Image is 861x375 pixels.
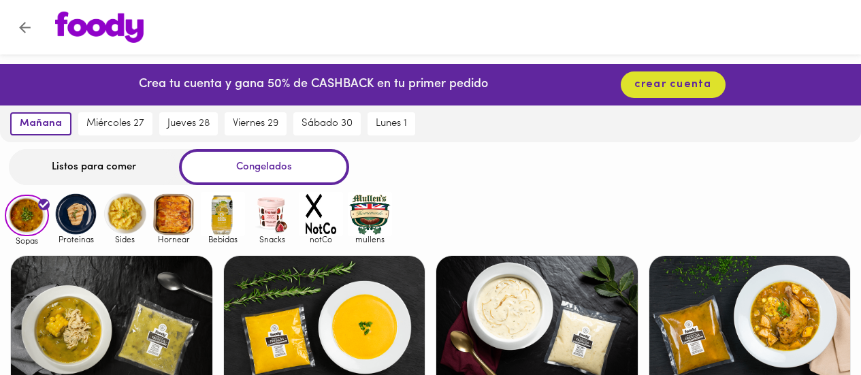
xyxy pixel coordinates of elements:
[54,235,98,244] span: Proteinas
[201,192,245,236] img: Bebidas
[299,192,343,236] img: notCo
[103,235,147,244] span: Sides
[5,236,49,245] span: Sopas
[293,112,361,135] button: sábado 30
[5,195,49,237] img: Sopas
[152,235,196,244] span: Hornear
[54,192,98,236] img: Proteinas
[634,78,712,91] span: crear cuenta
[139,76,488,94] p: Crea tu cuenta y gana 50% de CASHBACK en tu primer pedido
[10,112,71,135] button: mañana
[159,112,218,135] button: jueves 28
[302,118,353,130] span: sábado 30
[368,112,415,135] button: lunes 1
[55,12,144,43] img: logo.png
[621,71,726,98] button: crear cuenta
[152,192,196,236] img: Hornear
[225,112,287,135] button: viernes 29
[348,235,392,244] span: mullens
[86,118,144,130] span: miércoles 27
[299,235,343,244] span: notCo
[20,118,62,130] span: mañana
[348,192,392,236] img: mullens
[167,118,210,130] span: jueves 28
[233,118,278,130] span: viernes 29
[250,235,294,244] span: Snacks
[78,112,152,135] button: miércoles 27
[250,192,294,236] img: Snacks
[9,149,179,185] div: Listos para comer
[201,235,245,244] span: Bebidas
[103,192,147,236] img: Sides
[376,118,407,130] span: lunes 1
[8,11,42,44] button: Volver
[179,149,349,185] div: Congelados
